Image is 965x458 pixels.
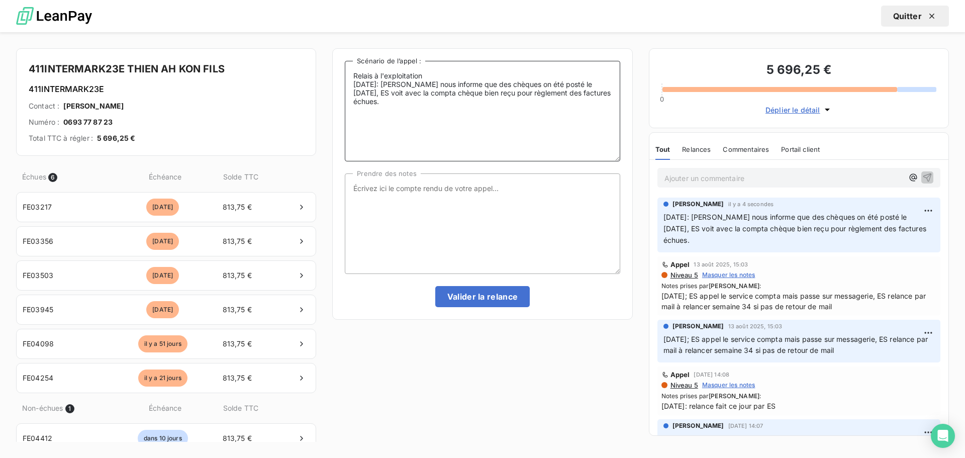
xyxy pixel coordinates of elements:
span: Appel [670,260,690,268]
span: FE04254 [23,373,53,383]
span: FE03217 [23,202,52,212]
span: 813,75 € [211,433,263,443]
span: 813,75 € [211,339,263,349]
span: 0693 77 87 23 [63,117,113,127]
span: FE03356 [23,236,53,246]
span: 6 [48,173,57,182]
span: [PERSON_NAME] [672,200,724,209]
span: [PERSON_NAME] [672,322,724,331]
span: [DATE]; ES appel le service compta mais passe sur messagerie, ES relance par mail à relancer sema... [661,291,936,312]
img: logo LeanPay [16,3,92,30]
span: [DATE]: [PERSON_NAME] nous informe que des chèques on été posté le [DATE], ES voit avec la compta... [663,213,928,244]
h4: 411INTERMARK23E THIEN AH KON FILS [29,61,304,77]
span: Tout [655,145,670,153]
span: Contact : [29,101,59,111]
span: Notes prises par : [661,392,936,401]
span: Commentaires [723,145,769,153]
span: 5 696,25 € [97,133,136,143]
span: 813,75 € [211,305,263,315]
span: [DATE] [146,199,179,216]
span: Non-échues [22,403,63,413]
span: [PERSON_NAME] [709,392,759,400]
div: Open Intercom Messenger [931,424,955,448]
h6: 411INTERMARK23E [29,83,304,95]
span: Numéro : [29,117,59,127]
span: FE03945 [23,305,53,315]
span: 813,75 € [211,202,263,212]
span: Relances [682,145,711,153]
span: FE04098 [23,339,54,349]
span: 1 [65,404,74,413]
span: FE03503 [23,270,53,281]
span: il y a 21 jours [138,370,187,387]
span: [DATE]; ES appel le service compta mais passe sur messagerie, ES relance par mail à relancer sema... [663,335,930,355]
span: dans 10 jours [138,430,188,447]
span: [DATE]: relance fait ce jour par ES [661,401,936,411]
span: [DATE] [146,267,179,284]
span: 813,75 € [211,373,263,383]
button: Déplier le détail [762,104,835,116]
span: Masquer les notes [702,381,755,390]
span: FE04412 [23,433,52,443]
span: 0 [660,95,664,103]
span: Niveau 5 [669,271,698,279]
textarea: Relais à l'exploitation [DATE]: [PERSON_NAME] nous informe que des chèques on été posté le [DATE]... [345,61,620,161]
button: Quitter [881,6,949,27]
span: 813,75 € [211,270,263,281]
button: Valider la relance [435,286,530,307]
span: Appel [670,371,690,379]
span: Solde TTC [214,172,267,182]
span: Déplier le détail [765,105,820,115]
span: [PERSON_NAME] [709,282,759,290]
span: Solde TTC [214,403,267,413]
h3: 5 696,25 € [661,61,936,81]
span: 13 août 2025, 15:03 [728,323,783,329]
span: il y a 4 secondes [728,201,774,207]
span: [PERSON_NAME] [63,101,124,111]
span: [DATE] [146,233,179,250]
span: Masquer les notes [702,270,755,280]
span: Échéance [118,172,212,182]
span: Notes prises par : [661,282,936,291]
span: Portail client [781,145,820,153]
span: [DATE] 14:08 [694,372,729,378]
span: 813,75 € [211,236,263,246]
span: [PERSON_NAME] [672,421,724,430]
span: 31/047/2025: relance fait ce jour par ES [663,434,798,443]
span: 13 août 2025, 15:03 [694,261,748,267]
span: [DATE] [146,301,179,318]
span: Échues [22,172,46,182]
span: il y a 51 jours [138,335,187,352]
span: Échéance [118,403,212,413]
span: Total TTC à régler : [29,133,93,143]
span: Niveau 5 [669,381,698,389]
span: [DATE] 14:07 [728,423,763,429]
